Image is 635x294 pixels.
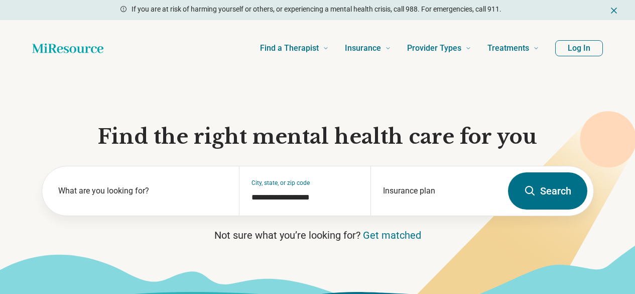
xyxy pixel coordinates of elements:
[58,185,227,197] label: What are you looking for?
[345,28,391,68] a: Insurance
[260,28,329,68] a: Find a Therapist
[42,228,594,242] p: Not sure what you’re looking for?
[609,4,619,16] button: Dismiss
[260,41,319,55] span: Find a Therapist
[407,41,461,55] span: Provider Types
[487,41,529,55] span: Treatments
[555,40,603,56] button: Log In
[508,172,587,210] button: Search
[363,229,421,241] a: Get matched
[487,28,539,68] a: Treatments
[345,41,381,55] span: Insurance
[32,38,103,58] a: Home page
[132,4,501,15] p: If you are at risk of harming yourself or others, or experiencing a mental health crisis, call 98...
[407,28,471,68] a: Provider Types
[42,124,594,150] h1: Find the right mental health care for you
